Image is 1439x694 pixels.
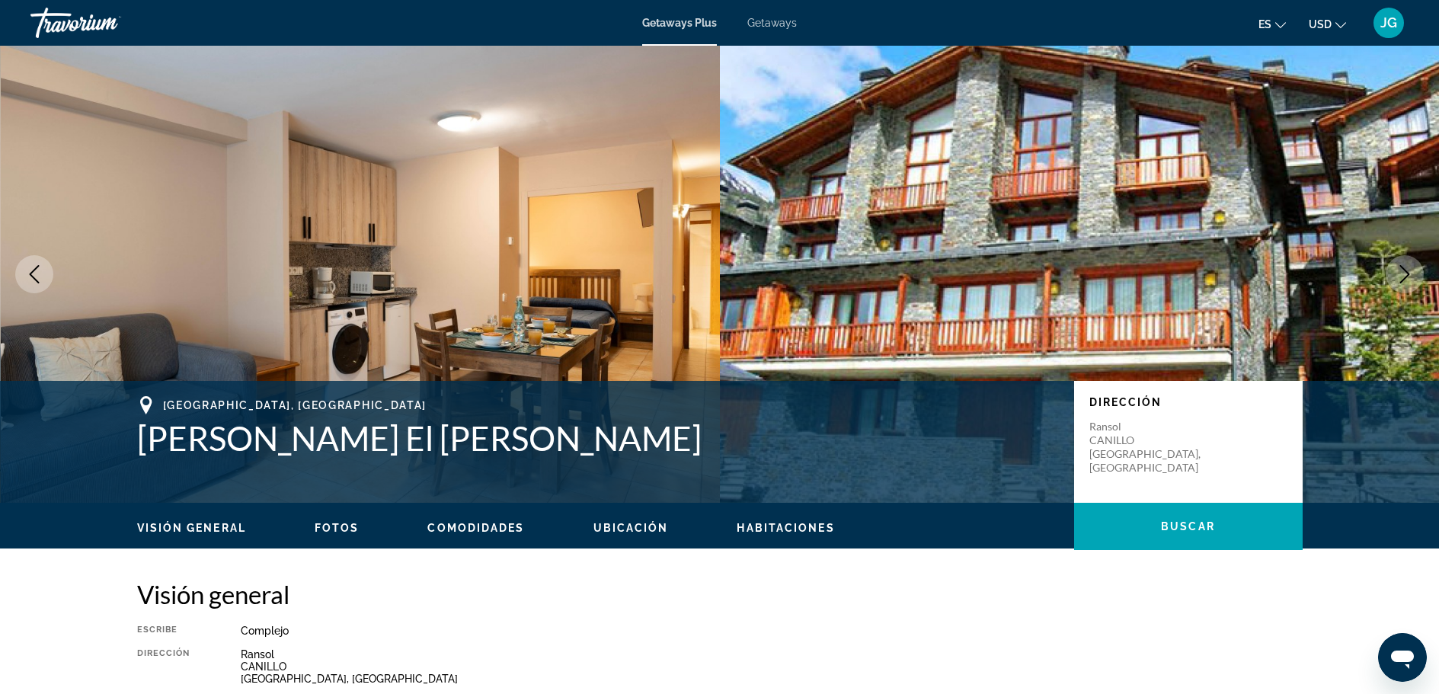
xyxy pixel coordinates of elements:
button: Fotos [315,521,360,535]
h1: [PERSON_NAME] El [PERSON_NAME] [137,418,1059,458]
h2: Visión general [137,579,1303,609]
a: Getaways Plus [642,17,717,29]
div: Escribe [137,625,203,637]
button: Next image [1386,255,1424,293]
span: Ubicación [593,522,669,534]
a: Travorium [30,3,183,43]
button: Visión general [137,521,246,535]
button: Change language [1258,13,1286,35]
button: Habitaciones [737,521,834,535]
span: Habitaciones [737,522,834,534]
button: Change currency [1309,13,1346,35]
button: Comodidades [427,521,524,535]
span: es [1258,18,1271,30]
div: Dirección [137,648,203,685]
button: Ubicación [593,521,669,535]
span: Visión general [137,522,246,534]
button: Buscar [1074,503,1303,550]
span: Buscar [1161,520,1215,532]
a: Getaways [747,17,797,29]
button: Previous image [15,255,53,293]
div: Ransol CANILLO [GEOGRAPHIC_DATA], [GEOGRAPHIC_DATA] [241,648,1303,685]
div: Complejo [241,625,1303,637]
span: Comodidades [427,522,524,534]
span: [GEOGRAPHIC_DATA], [GEOGRAPHIC_DATA] [163,399,427,411]
span: USD [1309,18,1332,30]
span: JG [1380,15,1397,30]
button: User Menu [1369,7,1409,39]
iframe: Botó per iniciar la finestra de missatges [1378,633,1427,682]
p: Dirección [1089,396,1287,408]
span: Fotos [315,522,360,534]
p: Ransol CANILLO [GEOGRAPHIC_DATA], [GEOGRAPHIC_DATA] [1089,420,1211,475]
